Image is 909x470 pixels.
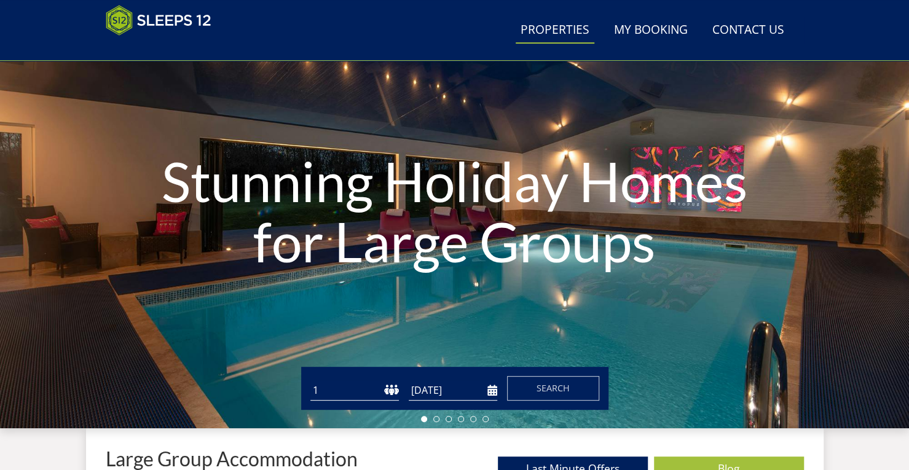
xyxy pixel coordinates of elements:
p: Large Group Accommodation [106,448,358,469]
a: Contact Us [707,17,789,44]
iframe: Customer reviews powered by Trustpilot [100,43,229,53]
span: Search [537,382,570,394]
a: Properties [516,17,594,44]
button: Search [507,376,599,401]
h1: Stunning Holiday Homes for Large Groups [136,127,773,296]
img: Sleeps 12 [106,5,211,36]
input: Arrival Date [409,380,497,401]
a: My Booking [609,17,693,44]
